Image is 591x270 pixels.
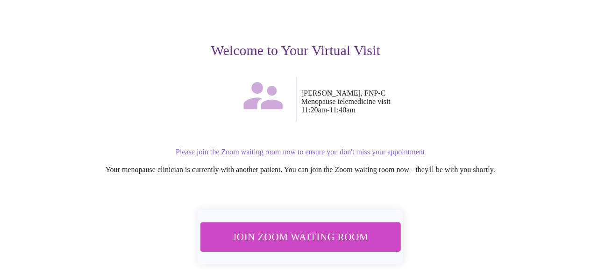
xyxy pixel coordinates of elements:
p: [PERSON_NAME], FNP-C Menopause telemedicine visit 11:20am - 11:40am [301,89,577,114]
p: Please join the Zoom waiting room now to ensure you don't miss your appointment [24,148,576,156]
button: Join Zoom Waiting Room [195,222,405,252]
span: Join Zoom Waiting Room [208,228,392,246]
h3: Welcome to Your Virtual Visit [15,42,576,58]
p: Your menopause clinician is currently with another patient. You can join the Zoom waiting room no... [24,166,576,174]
